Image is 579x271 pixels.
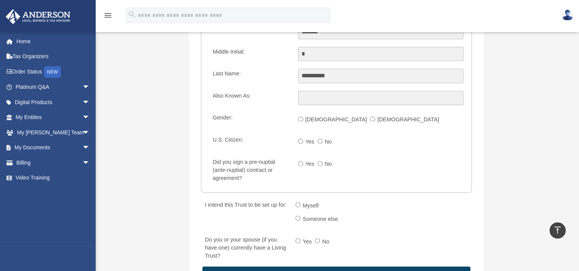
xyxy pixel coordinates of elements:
[82,155,98,171] span: arrow_drop_down
[202,199,289,227] label: I intend this Trust to be set up for:
[82,80,98,95] span: arrow_drop_down
[5,140,101,155] a: My Documentsarrow_drop_down
[209,157,292,184] label: Did you sign a pre-nuptial (ante-nuptial) contract or agreement?
[5,80,101,95] a: Platinum Q&Aarrow_drop_down
[562,10,573,21] img: User Pic
[550,222,566,238] a: vertical_align_top
[300,235,315,248] label: Yes
[303,158,318,170] label: Yes
[5,95,101,110] a: Digital Productsarrow_drop_down
[82,110,98,126] span: arrow_drop_down
[5,170,101,186] a: Video Training
[323,158,335,170] label: No
[209,91,292,105] label: Also Known As:
[375,114,442,126] label: [DEMOGRAPHIC_DATA]
[323,136,335,148] label: No
[209,69,292,83] label: Last Name:
[5,34,101,49] a: Home
[3,9,73,24] img: Anderson Advisors Platinum Portal
[44,66,61,78] div: NEW
[303,114,370,126] label: [DEMOGRAPHIC_DATA]
[128,10,136,19] i: search
[320,235,333,248] label: No
[5,110,101,125] a: My Entitiesarrow_drop_down
[209,135,292,149] label: U.S. Citizen:
[103,11,113,20] i: menu
[553,225,562,235] i: vertical_align_top
[82,95,98,110] span: arrow_drop_down
[82,140,98,156] span: arrow_drop_down
[209,47,292,61] label: Middle Initial:
[303,136,318,148] label: Yes
[5,49,101,64] a: Tax Organizers
[5,155,101,170] a: Billingarrow_drop_down
[5,125,101,140] a: My [PERSON_NAME] Teamarrow_drop_down
[300,213,341,225] label: Someone else
[300,199,322,212] label: Myself
[5,64,101,80] a: Order StatusNEW
[209,113,292,127] label: Gender:
[82,125,98,140] span: arrow_drop_down
[202,234,289,261] label: Do you or your spouse (if you have one) currently have a Living Trust?
[103,13,113,20] a: menu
